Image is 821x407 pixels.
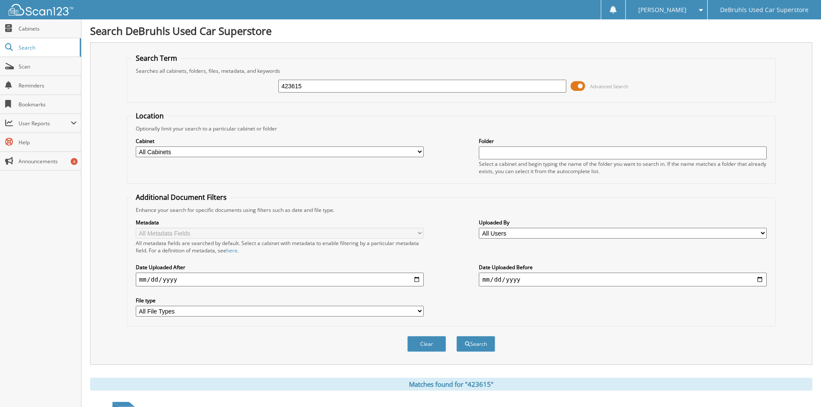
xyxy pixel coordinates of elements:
[19,101,77,108] span: Bookmarks
[479,137,767,145] label: Folder
[90,24,812,38] h1: Search DeBruhls Used Car Superstore
[407,336,446,352] button: Clear
[131,111,168,121] legend: Location
[131,53,181,63] legend: Search Term
[479,273,767,286] input: end
[9,4,73,16] img: scan123-logo-white.svg
[136,137,424,145] label: Cabinet
[71,158,78,165] div: 4
[720,7,809,12] span: DeBruhls Used Car Superstore
[19,25,77,32] span: Cabinets
[136,264,424,271] label: Date Uploaded After
[131,67,771,75] div: Searches all cabinets, folders, files, metadata, and keywords
[19,139,77,146] span: Help
[19,63,77,70] span: Scan
[90,378,812,391] div: Matches found for "423615"
[479,160,767,175] div: Select a cabinet and begin typing the name of the folder you want to search in. If the name match...
[19,82,77,89] span: Reminders
[136,219,424,226] label: Metadata
[136,239,424,254] div: All metadata fields are searched by default. Select a cabinet with metadata to enable filtering b...
[638,7,687,12] span: [PERSON_NAME]
[131,193,231,202] legend: Additional Document Filters
[19,158,77,165] span: Announcements
[136,297,424,304] label: File type
[456,336,495,352] button: Search
[590,83,628,90] span: Advanced Search
[479,219,767,226] label: Uploaded By
[136,273,424,286] input: start
[479,264,767,271] label: Date Uploaded Before
[131,206,771,214] div: Enhance your search for specific documents using filters such as date and file type.
[131,125,771,132] div: Optionally limit your search to a particular cabinet or folder
[19,120,71,127] span: User Reports
[19,44,75,51] span: Search
[226,247,237,254] a: here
